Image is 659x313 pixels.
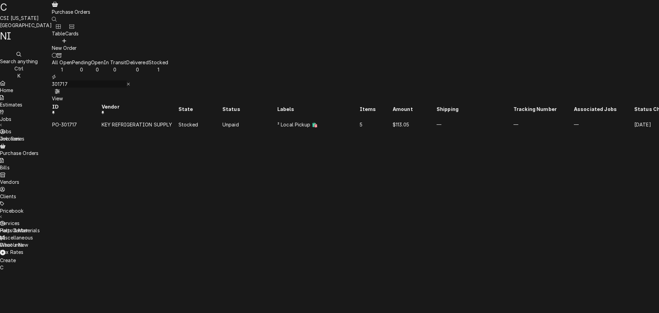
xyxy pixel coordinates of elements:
[393,121,436,128] div: $113.05
[437,105,513,113] div: Shipping
[91,59,104,66] div: Open
[127,80,130,88] button: Erase input
[149,66,168,73] div: 1
[72,59,91,66] div: Pending
[149,59,168,66] div: Stocked
[102,103,178,115] div: Vendor
[513,105,573,113] div: Tracking Number
[52,15,57,23] button: Open search
[18,73,21,79] span: K
[277,105,359,113] div: Labels
[52,9,90,15] span: Purchase Orders
[393,105,436,113] div: Amount
[52,66,72,73] div: 1
[126,66,148,73] div: 0
[52,80,127,88] input: Keyword search
[52,45,77,51] span: New Order
[574,121,634,128] div: —
[52,103,101,115] div: ID
[360,105,392,113] div: Items
[72,66,91,73] div: 0
[52,30,65,37] div: Table
[52,96,63,101] span: View
[104,66,127,73] div: 0
[104,59,127,66] div: In Transit
[52,121,101,128] div: PO-301717
[91,66,104,73] div: 0
[14,66,23,71] span: Ctrl
[513,121,573,128] div: —
[360,121,392,128] div: 5
[277,121,359,128] div: ² Local Pickup 🛍️
[222,121,277,128] div: Unpaid
[178,105,222,113] div: State
[52,59,72,66] div: All Open
[126,59,148,66] div: Delivered
[52,88,63,102] button: View
[222,105,277,113] div: Status
[65,30,79,37] div: Cards
[437,121,513,128] div: —
[178,121,222,128] div: Stocked
[52,37,77,52] button: New Order
[102,121,178,128] div: KEY REFRIGERATION SUPPLY
[574,105,634,113] div: Associated Jobs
